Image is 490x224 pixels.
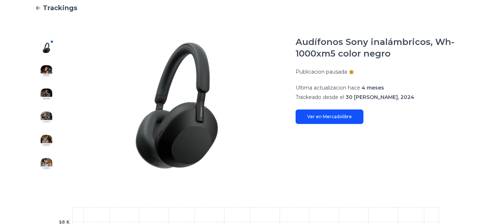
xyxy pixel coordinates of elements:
img: Audífonos Sony inalámbricos, Wh-1000xm5 color negro [41,112,52,123]
span: Trackings [43,3,77,13]
img: Audífonos Sony inalámbricos, Wh-1000xm5 color negro [41,135,52,146]
img: Audífonos Sony inalámbricos, Wh-1000xm5 color negro [41,42,52,54]
img: Audífonos Sony inalámbricos, Wh-1000xm5 color negro [41,158,52,170]
img: Audífonos Sony inalámbricos, Wh-1000xm5 color negro [41,88,52,100]
a: Trackings [35,3,455,13]
img: Audífonos Sony inalámbricos, Wh-1000xm5 color negro [73,36,281,175]
h1: Audífonos Sony inalámbricos, Wh-1000xm5 color negro [296,36,455,59]
span: Ultima actualizacion hace [296,84,360,91]
p: Publicacion pausada [296,68,347,75]
span: 30 [PERSON_NAME], 2024 [346,94,414,100]
a: Ver en Mercadolibre [296,109,363,124]
span: Trackeado desde el [296,94,344,100]
img: Audífonos Sony inalámbricos, Wh-1000xm5 color negro [41,65,52,77]
span: 4 meses [362,84,384,91]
